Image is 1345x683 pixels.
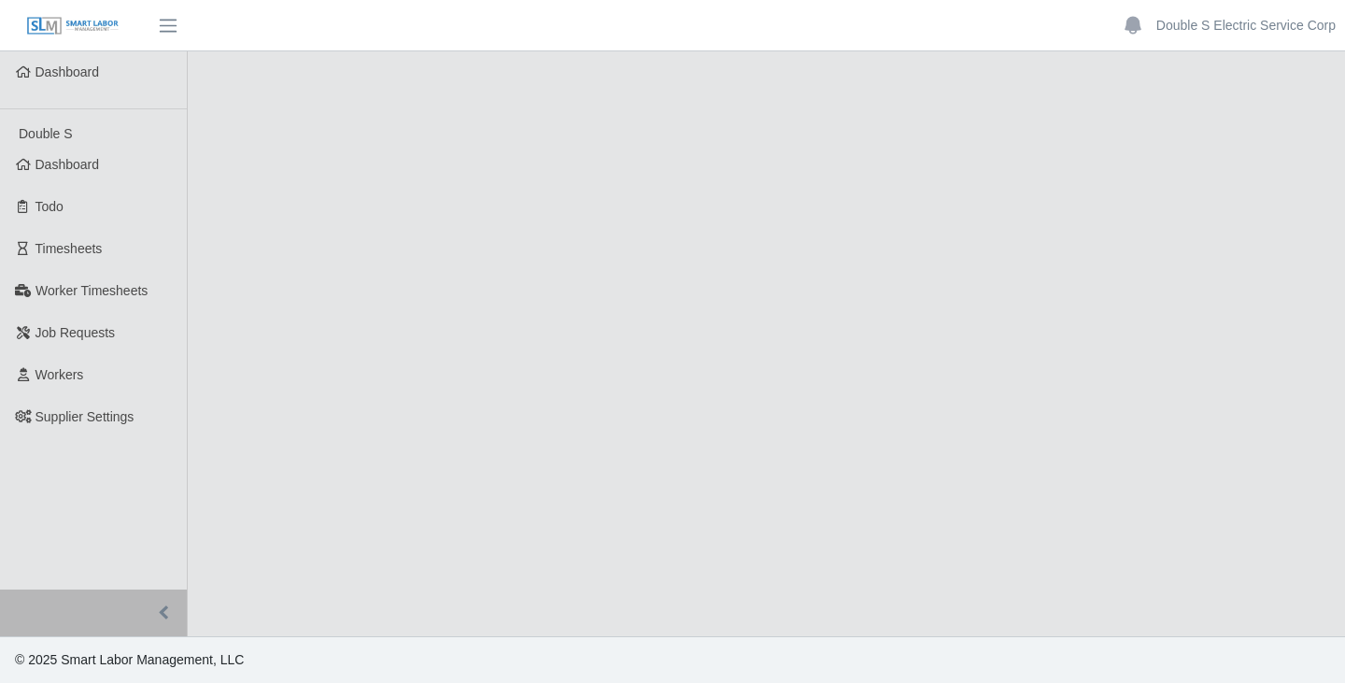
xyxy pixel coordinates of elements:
span: Double S [19,126,73,141]
span: Workers [35,367,84,382]
img: SLM Logo [26,16,120,36]
span: Todo [35,199,64,214]
span: © 2025 Smart Labor Management, LLC [15,652,244,667]
span: Dashboard [35,64,100,79]
span: Timesheets [35,241,103,256]
span: Dashboard [35,157,100,172]
a: Double S Electric Service Corp [1156,16,1336,36]
span: Worker Timesheets [35,283,148,298]
span: Supplier Settings [35,409,134,424]
span: Job Requests [35,325,116,340]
